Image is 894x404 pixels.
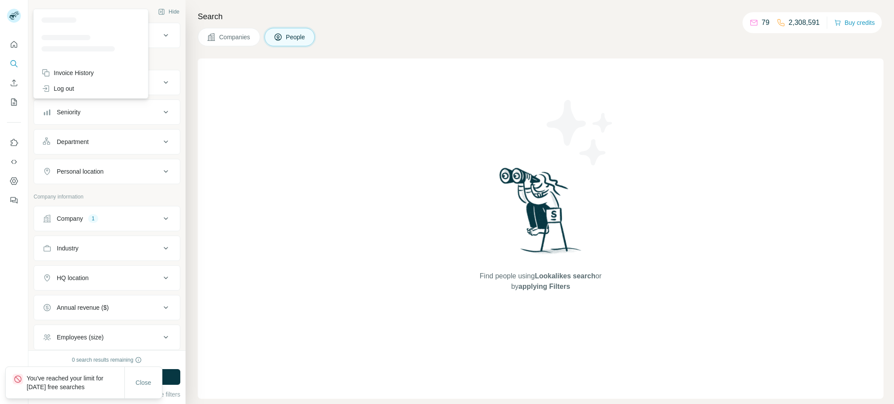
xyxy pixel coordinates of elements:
h4: Search [198,10,884,23]
div: New search [34,8,61,16]
div: 0 search results remaining [72,356,142,364]
button: Feedback [7,192,21,208]
button: Seniority [34,102,180,123]
button: Dashboard [7,173,21,189]
button: HQ location [34,267,180,288]
span: People [286,33,306,41]
p: 2,308,591 [789,17,820,28]
div: Department [57,137,89,146]
button: Personal location [34,161,180,182]
div: Seniority [57,108,80,116]
button: Enrich CSV [7,75,21,91]
button: My lists [7,94,21,110]
span: Companies [219,33,251,41]
button: Use Surfe API [7,154,21,170]
div: Annual revenue ($) [57,303,109,312]
button: Department [34,131,180,152]
button: Company1 [34,208,180,229]
button: Use Surfe on LinkedIn [7,135,21,151]
span: Find people using or by [471,271,610,292]
div: Industry [57,244,79,253]
div: Company [57,214,83,223]
img: Surfe Illustration - Stars [541,93,619,172]
div: Personal location [57,167,103,176]
div: HQ location [57,274,89,282]
img: Surfe Illustration - Woman searching with binoculars [495,165,586,263]
button: Search [7,56,21,72]
button: Annual revenue ($) [34,297,180,318]
p: You've reached your limit for [DATE] free searches [27,374,124,391]
button: Quick start [7,37,21,52]
div: 1 [88,215,98,223]
button: Industry [34,238,180,259]
p: 79 [762,17,770,28]
div: Invoice History [41,68,94,77]
div: Employees (size) [57,333,103,342]
button: Close [130,375,158,390]
div: Log out [41,84,74,93]
span: Lookalikes search [535,272,595,280]
p: Company information [34,193,180,201]
span: applying Filters [519,283,570,290]
button: Buy credits [834,17,875,29]
span: Close [136,378,151,387]
button: Employees (size) [34,327,180,348]
button: Hide [152,5,186,18]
